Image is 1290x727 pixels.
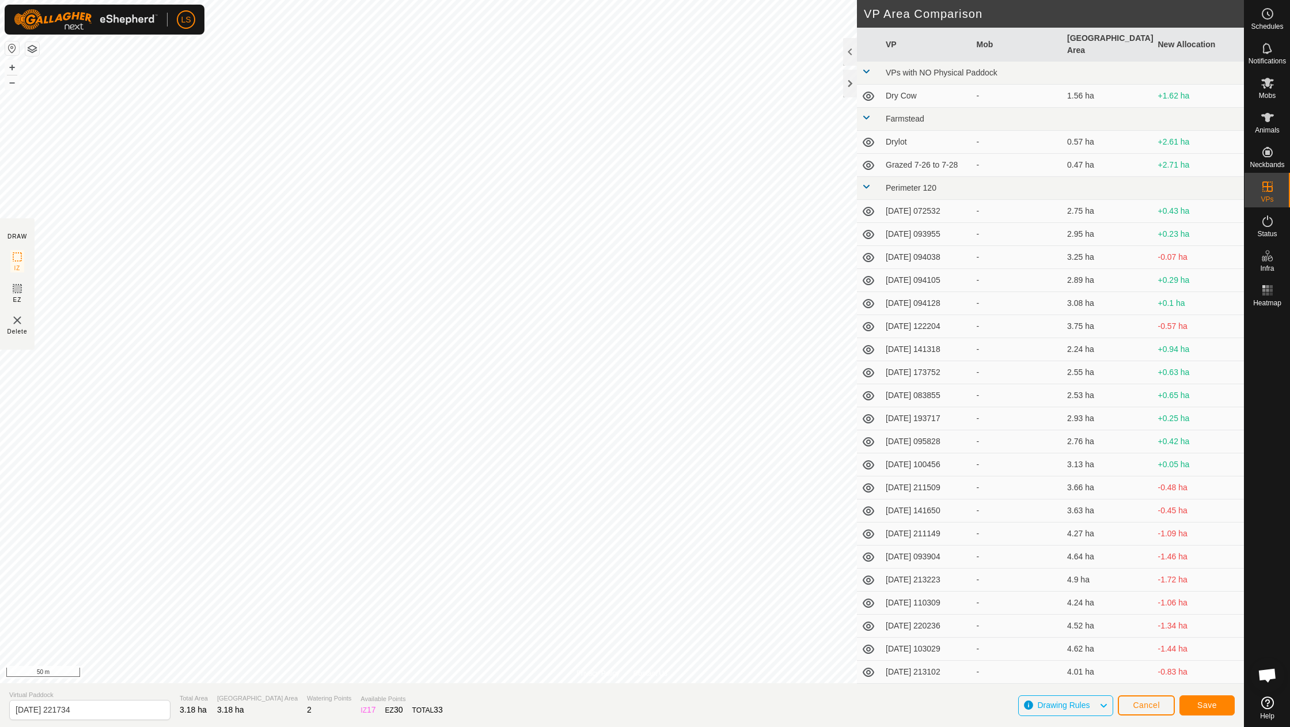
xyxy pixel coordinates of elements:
[1154,246,1245,269] td: -0.07 ha
[412,704,443,716] div: TOTAL
[180,694,208,703] span: Total Area
[1063,522,1154,546] td: 4.27 ha
[1133,701,1160,710] span: Cancel
[881,361,972,384] td: [DATE] 173752
[394,705,403,714] span: 30
[1154,292,1245,315] td: +0.1 ha
[1255,127,1280,134] span: Animals
[977,251,1058,263] div: -
[977,136,1058,148] div: -
[1063,453,1154,476] td: 3.13 ha
[881,269,972,292] td: [DATE] 094105
[1154,131,1245,154] td: +2.61 ha
[1179,695,1235,715] button: Save
[977,620,1058,632] div: -
[881,522,972,546] td: [DATE] 211149
[977,297,1058,309] div: -
[881,661,972,684] td: [DATE] 213102
[1154,361,1245,384] td: +0.63 ha
[977,320,1058,332] div: -
[881,638,972,661] td: [DATE] 103029
[1063,338,1154,361] td: 2.24 ha
[7,232,27,241] div: DRAW
[881,338,972,361] td: [DATE] 141318
[881,476,972,499] td: [DATE] 211509
[5,75,19,89] button: –
[1063,476,1154,499] td: 3.66 ha
[1154,269,1245,292] td: +0.29 ha
[977,412,1058,425] div: -
[1063,638,1154,661] td: 4.62 ha
[1063,85,1154,108] td: 1.56 ha
[881,131,972,154] td: Drylot
[7,327,28,336] span: Delete
[1250,658,1285,692] a: Open chat
[977,482,1058,494] div: -
[181,14,191,26] span: LS
[1154,615,1245,638] td: -1.34 ha
[367,705,376,714] span: 17
[1154,569,1245,592] td: -1.72 ha
[1154,85,1245,108] td: +1.62 ha
[1154,638,1245,661] td: -1.44 ha
[361,694,442,704] span: Available Points
[881,200,972,223] td: [DATE] 072532
[881,315,972,338] td: [DATE] 122204
[361,704,375,716] div: IZ
[881,615,972,638] td: [DATE] 220236
[5,41,19,55] button: Reset Map
[977,90,1058,102] div: -
[881,546,972,569] td: [DATE] 093904
[13,296,22,304] span: EZ
[1063,499,1154,522] td: 3.63 ha
[217,705,244,714] span: 3.18 ha
[25,42,39,56] button: Map Layers
[977,551,1058,563] div: -
[1154,407,1245,430] td: +0.25 ha
[977,666,1058,678] div: -
[1154,684,1245,707] td: -0.31 ha
[1063,407,1154,430] td: 2.93 ha
[1063,292,1154,315] td: 3.08 ha
[576,668,620,679] a: Privacy Policy
[1154,430,1245,453] td: +0.42 ha
[1250,161,1284,168] span: Neckbands
[1154,546,1245,569] td: -1.46 ha
[1261,196,1273,203] span: VPs
[1154,453,1245,476] td: +0.05 ha
[1154,384,1245,407] td: +0.65 ha
[1253,300,1281,306] span: Heatmap
[977,597,1058,609] div: -
[1063,569,1154,592] td: 4.9 ha
[881,684,972,707] td: [DATE] 144452
[1197,701,1217,710] span: Save
[1063,269,1154,292] td: 2.89 ha
[1063,315,1154,338] td: 3.75 ha
[10,313,24,327] img: VP
[972,28,1063,62] th: Mob
[1063,661,1154,684] td: 4.01 ha
[881,292,972,315] td: [DATE] 094128
[180,705,207,714] span: 3.18 ha
[633,668,667,679] a: Contact Us
[1063,361,1154,384] td: 2.55 ha
[977,505,1058,517] div: -
[385,704,403,716] div: EZ
[1251,23,1283,30] span: Schedules
[1154,661,1245,684] td: -0.83 ha
[881,569,972,592] td: [DATE] 213223
[977,274,1058,286] div: -
[864,7,1244,21] h2: VP Area Comparison
[886,68,997,77] span: VPs with NO Physical Paddock
[881,85,972,108] td: Dry Cow
[977,574,1058,586] div: -
[977,643,1058,655] div: -
[1063,684,1154,707] td: 3.49 ha
[14,264,21,272] span: IZ
[886,114,924,123] span: Farmstead
[1063,546,1154,569] td: 4.64 ha
[1154,522,1245,546] td: -1.09 ha
[1154,200,1245,223] td: +0.43 ha
[881,154,972,177] td: Grazed 7-26 to 7-28
[881,28,972,62] th: VP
